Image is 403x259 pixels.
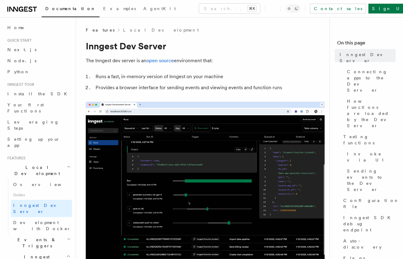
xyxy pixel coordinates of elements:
[5,55,72,66] a: Node.js
[45,6,96,11] span: Documentation
[100,2,140,17] a: Examples
[5,99,72,116] a: Your first Functions
[285,5,300,12] button: Toggle dark mode
[340,51,396,64] span: Inngest Dev Server
[7,58,36,63] span: Node.js
[5,237,67,249] span: Events & Triggers
[343,134,396,146] span: Testing functions
[5,38,32,43] span: Quick start
[86,40,325,51] h1: Inngest Dev Server
[7,69,30,74] span: Python
[7,47,36,52] span: Next.js
[343,215,396,233] span: Inngest SDK debug endpoint
[5,234,72,251] button: Events & Triggers
[345,96,396,131] a: How functions are loaded by the Dev Server
[248,6,256,12] kbd: ⌘K
[94,83,325,92] li: Provides a browser interface for sending events and viewing events and function runs
[13,220,71,231] span: Development with Docker
[310,4,366,13] a: Contact sales
[347,98,396,129] span: How functions are loaded by the Dev Server
[11,200,72,217] a: Inngest Dev Server
[123,27,199,33] a: Local Development
[5,162,72,179] button: Local Development
[86,27,115,33] span: Features
[337,39,396,49] h4: On this page
[341,195,396,212] a: Configuration file
[5,179,72,234] div: Local Development
[5,82,34,87] span: Inngest tour
[5,116,72,134] a: Leveraging Steps
[341,212,396,235] a: Inngest SDK debug endpoint
[341,235,396,253] a: Auto-discovery
[5,44,72,55] a: Next.js
[5,66,72,77] a: Python
[7,25,24,31] span: Home
[347,168,396,192] span: Sending events to the Dev Server
[143,6,176,11] span: AgentKit
[7,91,71,96] span: Install the SDK
[343,238,396,250] span: Auto-discovery
[345,66,396,96] a: Connecting apps to the Dev Server
[103,6,136,11] span: Examples
[13,182,76,187] span: Overview
[337,49,396,66] a: Inngest Dev Server
[199,4,260,13] button: Search...⌘K
[11,217,72,234] a: Development with Docker
[5,156,25,161] span: Features
[343,197,399,210] span: Configuration file
[13,203,66,214] span: Inngest Dev Server
[5,134,72,151] a: Setting up your app
[11,179,72,190] a: Overview
[7,137,60,148] span: Setting up your app
[5,22,72,33] a: Home
[7,102,44,113] span: Your first Functions
[347,69,396,93] span: Connecting apps to the Dev Server
[5,164,67,177] span: Local Development
[7,120,59,131] span: Leveraging Steps
[345,148,396,166] a: Invoke via UI
[140,2,179,17] a: AgentKit
[42,2,100,17] a: Documentation
[347,151,396,163] span: Invoke via UI
[341,131,396,148] a: Testing functions
[11,190,72,200] span: Guides
[146,58,174,63] a: open source
[86,56,325,65] p: The Inngest dev server is an environment that:
[94,72,325,81] li: Runs a fast, in-memory version of Inngest on your machine
[5,88,72,99] a: Install the SDK
[345,166,396,195] a: Sending events to the Dev Server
